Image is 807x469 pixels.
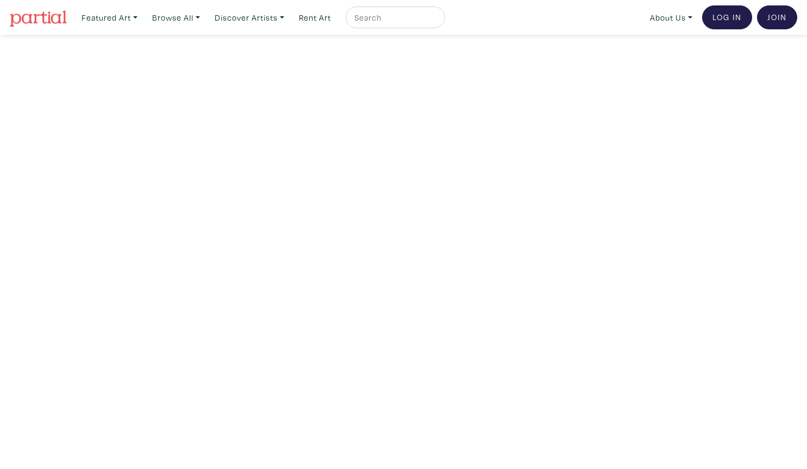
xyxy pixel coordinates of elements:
a: Join [757,5,797,29]
a: Log In [702,5,752,29]
input: Search [353,11,435,24]
a: Featured Art [77,7,142,29]
a: Browse All [147,7,205,29]
a: Rent Art [294,7,336,29]
a: Discover Artists [210,7,289,29]
a: About Us [645,7,697,29]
